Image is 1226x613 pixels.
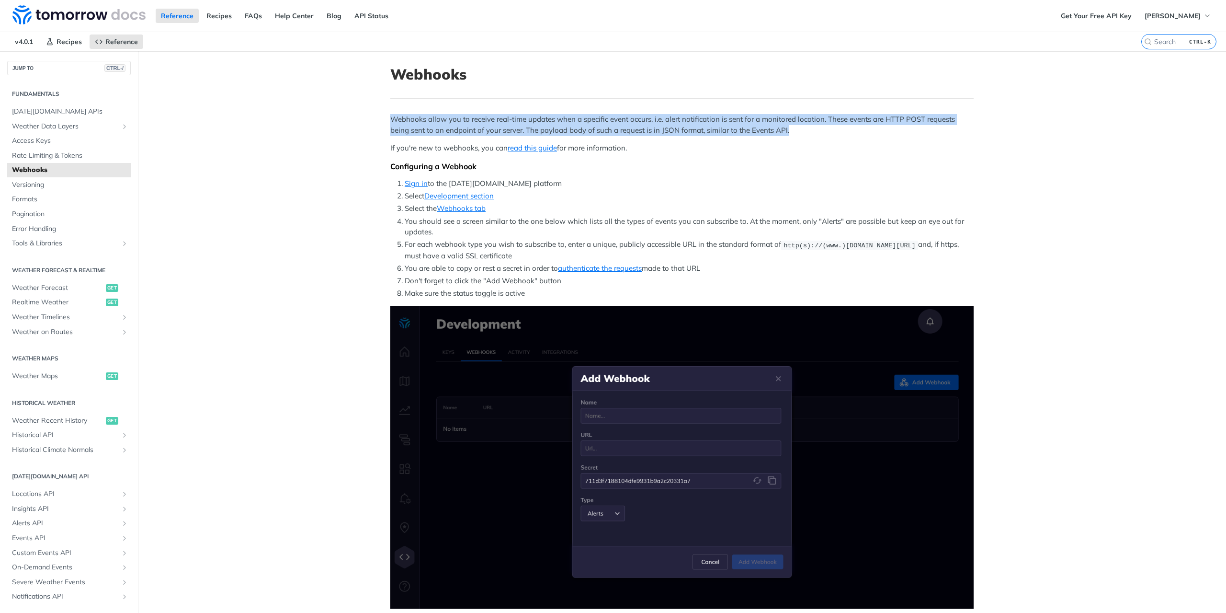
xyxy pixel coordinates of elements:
span: [PERSON_NAME] [1145,12,1201,20]
span: Historical Climate Normals [12,445,118,455]
button: Show subpages for Severe Weather Events [121,578,128,586]
a: Blog [321,9,347,23]
span: Rate Limiting & Tokens [12,151,128,161]
span: Historical API [12,430,118,440]
a: Historical APIShow subpages for Historical API [7,428,131,442]
span: Weather on Routes [12,327,118,337]
a: Historical Climate NormalsShow subpages for Historical Climate Normals [7,443,131,457]
button: Show subpages for Weather on Routes [121,328,128,336]
span: Expand image [390,306,974,609]
a: Weather Data LayersShow subpages for Weather Data Layers [7,119,131,134]
h2: Historical Weather [7,399,131,407]
a: Weather Forecastget [7,281,131,295]
a: Weather Recent Historyget [7,414,131,428]
li: For each webhook type you wish to subscribe to, enter a unique, publicly accessible URL in the st... [405,239,974,261]
span: Recipes [57,37,82,46]
span: Realtime Weather [12,298,103,307]
a: authenticate the requests [558,264,642,273]
span: Notifications API [12,592,118,601]
span: Weather Recent History [12,416,103,426]
a: Reference [156,9,199,23]
button: JUMP TOCTRL-/ [7,61,131,75]
span: get [106,284,118,292]
span: Error Handling [12,224,128,234]
span: Weather Forecast [12,283,103,293]
span: Locations API [12,489,118,499]
a: Reference [90,35,143,49]
a: Sign in [405,179,428,188]
span: Insights API [12,504,118,514]
button: Show subpages for Tools & Libraries [121,240,128,247]
a: Webhooks [7,163,131,177]
span: On-Demand Events [12,563,118,572]
span: Severe Weather Events [12,578,118,587]
button: Show subpages for Alerts API [121,520,128,527]
span: [DATE][DOMAIN_NAME] APIs [12,107,128,116]
span: v4.0.1 [10,35,38,49]
img: Screen Shot 2021-03-31 at 11.39.27.png [390,306,974,609]
kbd: CTRL-K [1187,37,1214,46]
li: You are able to copy or rest a secret in order to made to that URL [405,263,974,274]
span: Weather Timelines [12,312,118,322]
p: Webhooks allow you to receive real-time updates when a specific event occurs, i.e. alert notifica... [390,114,974,136]
button: Show subpages for Locations API [121,490,128,498]
a: Development section [424,191,494,200]
p: If you're new to webhooks, you can for more information. [390,143,974,154]
h2: Weather Maps [7,354,131,363]
h1: Webhooks [390,66,974,83]
a: Locations APIShow subpages for Locations API [7,487,131,501]
a: Access Keys [7,134,131,148]
a: API Status [349,9,394,23]
li: to the [DATE][DOMAIN_NAME] platform [405,178,974,189]
button: Show subpages for Insights API [121,505,128,513]
span: Weather Maps [12,371,103,381]
h2: [DATE][DOMAIN_NAME] API [7,472,131,481]
li: Select [405,191,974,202]
span: Versioning [12,180,128,190]
button: Show subpages for On-Demand Events [121,564,128,571]
a: Weather Mapsget [7,369,131,383]
a: Help Center [270,9,319,23]
span: Access Keys [12,136,128,146]
a: Versioning [7,178,131,192]
svg: Search [1144,38,1152,46]
span: http(s)://(www.)[DOMAIN_NAME][URL] [783,242,915,249]
span: get [106,417,118,425]
button: Show subpages for Historical Climate Normals [121,446,128,454]
span: Weather Data Layers [12,122,118,131]
span: Events API [12,533,118,543]
li: You should see a screen similar to the one below which lists all the types of events you can subs... [405,216,974,238]
a: Formats [7,192,131,207]
button: Show subpages for Historical API [121,431,128,439]
span: Webhooks [12,165,128,175]
button: Show subpages for Notifications API [121,593,128,601]
span: Custom Events API [12,548,118,558]
button: Show subpages for Weather Data Layers [121,123,128,130]
a: [DATE][DOMAIN_NAME] APIs [7,104,131,119]
li: Make sure the status toggle is active [405,288,974,299]
a: read this guide [508,143,557,152]
button: Show subpages for Weather Timelines [121,313,128,321]
div: Configuring a Webhook [390,162,974,171]
button: Show subpages for Custom Events API [121,549,128,557]
span: Tools & Libraries [12,239,118,248]
li: Select the [405,203,974,214]
a: On-Demand EventsShow subpages for On-Demand Events [7,560,131,575]
a: Events APIShow subpages for Events API [7,531,131,545]
span: Reference [105,37,138,46]
span: Formats [12,195,128,204]
h2: Fundamentals [7,90,131,98]
a: Webhooks tab [437,204,486,213]
a: Pagination [7,207,131,221]
h2: Weather Forecast & realtime [7,266,131,275]
span: get [106,299,118,306]
a: Recipes [201,9,237,23]
a: Rate Limiting & Tokens [7,149,131,163]
a: Weather on RoutesShow subpages for Weather on Routes [7,325,131,339]
button: Show subpages for Events API [121,534,128,542]
a: Custom Events APIShow subpages for Custom Events API [7,546,131,560]
a: Realtime Weatherget [7,295,131,310]
span: get [106,372,118,380]
a: Tools & LibrariesShow subpages for Tools & Libraries [7,236,131,251]
a: Recipes [41,35,87,49]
